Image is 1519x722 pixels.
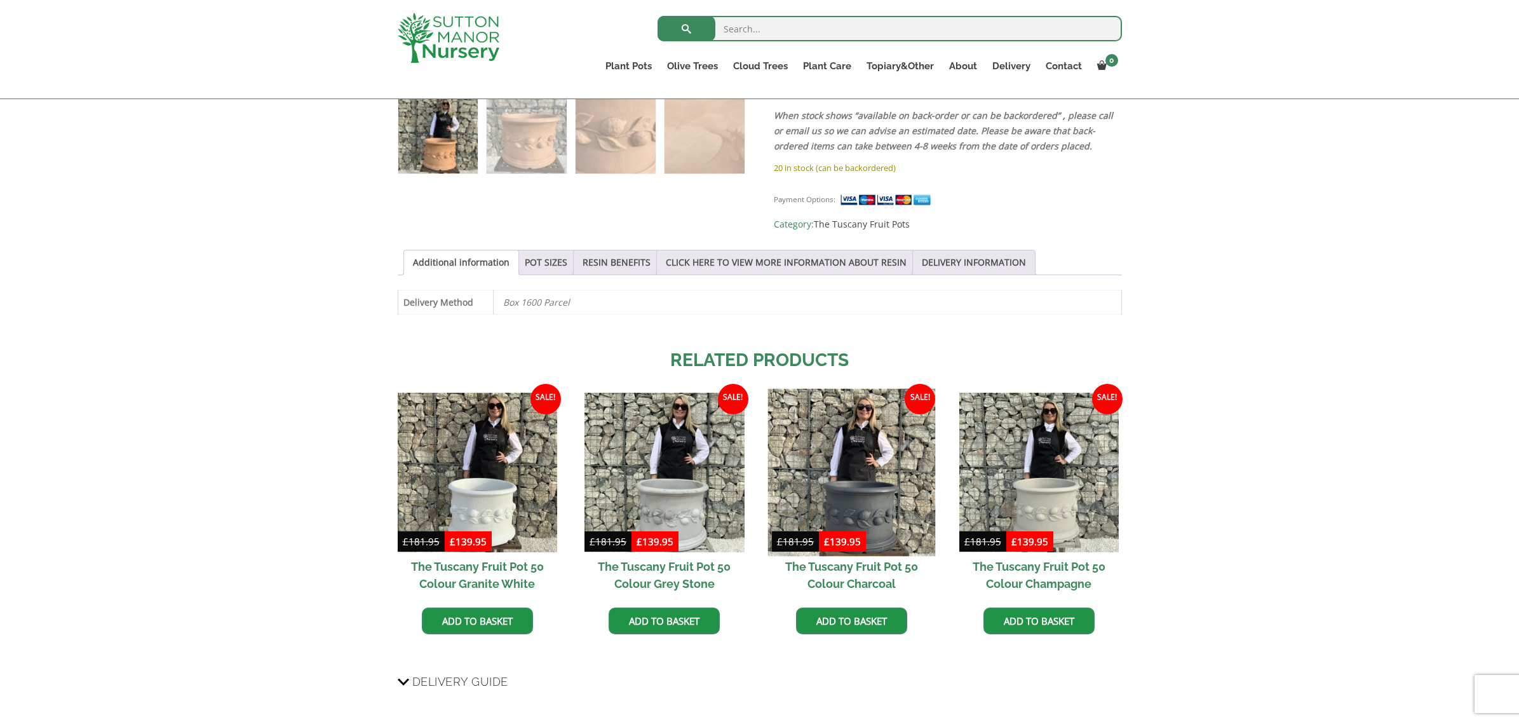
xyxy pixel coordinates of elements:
[659,57,726,75] a: Olive Trees
[422,608,533,634] a: Add to basket: “The Tuscany Fruit Pot 50 Colour Granite White”
[530,384,561,414] span: Sale!
[413,250,510,275] a: Additional information
[398,393,557,598] a: Sale! The Tuscany Fruit Pot 50 Colour Granite White
[774,217,1121,232] span: Category:
[772,393,931,598] a: Sale! The Tuscany Fruit Pot 50 Colour Charcoal
[398,290,1122,315] table: Product Details
[584,552,744,598] h2: The Tuscany Fruit Pot 50 Colour Grey Stone
[718,384,748,414] span: Sale!
[814,218,910,230] a: The Tuscany Fruit Pots
[576,94,655,174] img: The Tuscany Fruit Pot 50 Colour Terracotta - Image 3
[658,16,1122,41] input: Search...
[412,670,508,693] span: Delivery Guide
[398,552,557,598] h2: The Tuscany Fruit Pot 50 Colour Granite White
[1092,384,1123,414] span: Sale!
[859,57,942,75] a: Topiary&Other
[726,57,795,75] a: Cloud Trees
[398,347,1122,374] h2: Related products
[983,608,1095,634] a: Add to basket: “The Tuscany Fruit Pot 50 Colour Champagne”
[584,393,744,552] img: The Tuscany Fruit Pot 50 Colour Grey Stone
[959,393,1119,552] img: The Tuscany Fruit Pot 50 Colour Champagne
[525,250,567,275] a: POT SIZES
[1011,535,1017,548] span: £
[403,535,440,548] bdi: 181.95
[777,535,814,548] bdi: 181.95
[985,57,1038,75] a: Delivery
[824,535,830,548] span: £
[590,535,595,548] span: £
[637,535,673,548] bdi: 139.95
[1105,54,1118,67] span: 0
[795,57,859,75] a: Plant Care
[942,57,985,75] a: About
[583,250,651,275] a: RESIN BENEFITS
[590,535,626,548] bdi: 181.95
[609,608,720,634] a: Add to basket: “The Tuscany Fruit Pot 50 Colour Grey Stone”
[922,250,1026,275] a: DELIVERY INFORMATION
[398,94,478,174] img: The Tuscany Fruit Pot 50 Colour Terracotta
[959,393,1119,598] a: Sale! The Tuscany Fruit Pot 50 Colour Champagne
[487,94,566,174] img: The Tuscany Fruit Pot 50 Colour Terracotta - Image 2
[584,393,744,598] a: Sale! The Tuscany Fruit Pot 50 Colour Grey Stone
[768,388,936,556] img: The Tuscany Fruit Pot 50 Colour Charcoal
[403,535,408,548] span: £
[1038,57,1090,75] a: Contact
[1090,57,1122,75] a: 0
[964,535,970,548] span: £
[774,109,1113,152] em: When stock shows “available on back-order or can be backordered” , please call or email us so we ...
[398,13,499,63] img: logo
[637,535,642,548] span: £
[665,94,744,174] img: The Tuscany Fruit Pot 50 Colour Terracotta - Image 4
[450,535,456,548] span: £
[1011,535,1048,548] bdi: 139.95
[796,608,907,634] a: Add to basket: “The Tuscany Fruit Pot 50 Colour Charcoal”
[774,160,1121,175] p: 20 in stock (can be backordered)
[964,535,1001,548] bdi: 181.95
[398,290,493,314] th: Delivery Method
[503,290,1112,314] p: Box 1600 Parcel
[777,535,783,548] span: £
[959,552,1119,598] h2: The Tuscany Fruit Pot 50 Colour Champagne
[772,552,931,598] h2: The Tuscany Fruit Pot 50 Colour Charcoal
[774,194,835,204] small: Payment Options:
[840,193,935,207] img: payment supported
[598,57,659,75] a: Plant Pots
[398,393,557,552] img: The Tuscany Fruit Pot 50 Colour Granite White
[450,535,487,548] bdi: 139.95
[905,384,935,414] span: Sale!
[824,535,861,548] bdi: 139.95
[666,250,907,275] a: CLICK HERE TO VIEW MORE INFORMATION ABOUT RESIN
